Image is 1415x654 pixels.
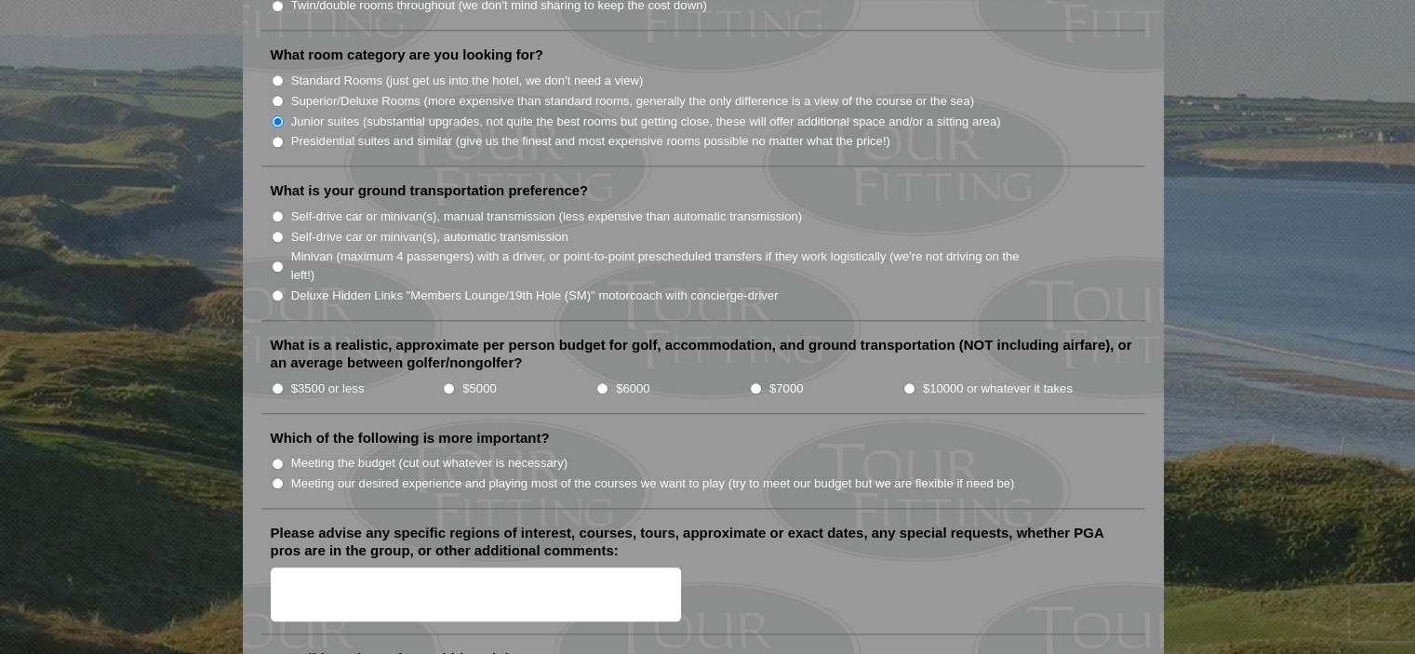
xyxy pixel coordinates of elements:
label: $7000 [769,380,803,398]
label: $5000 [462,380,496,398]
label: What is a realistic, approximate per person budget for golf, accommodation, and ground transporta... [271,336,1136,372]
label: Which of the following is more important? [271,429,550,447]
label: Meeting the budget (cut out whatever is necessary) [291,454,567,473]
label: What room category are you looking for? [271,46,543,64]
label: Minivan (maximum 4 passengers) with a driver, or point-to-point prescheduled transfers if they wo... [291,247,1039,284]
label: What is your ground transportation preference? [271,181,589,200]
label: Deluxe Hidden Links "Members Lounge/19th Hole (SM)" motorcoach with concierge-driver [291,287,779,305]
label: Please advise any specific regions of interest, courses, tours, approximate or exact dates, any s... [271,524,1136,560]
label: Junior suites (substantial upgrades, not quite the best rooms but getting close, these will offer... [291,113,1001,131]
label: Self-drive car or minivan(s), manual transmission (less expensive than automatic transmission) [291,207,802,226]
label: Meeting our desired experience and playing most of the courses we want to play (try to meet our b... [291,474,1015,493]
label: $6000 [616,380,649,398]
label: Presidential suites and similar (give us the finest and most expensive rooms possible no matter w... [291,132,890,151]
label: Standard Rooms (just get us into the hotel, we don't need a view) [291,72,644,90]
label: $10000 or whatever it takes [923,380,1073,398]
label: $3500 or less [291,380,365,398]
label: Superior/Deluxe Rooms (more expensive than standard rooms, generally the only difference is a vie... [291,92,974,111]
label: Self-drive car or minivan(s), automatic transmission [291,228,568,247]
